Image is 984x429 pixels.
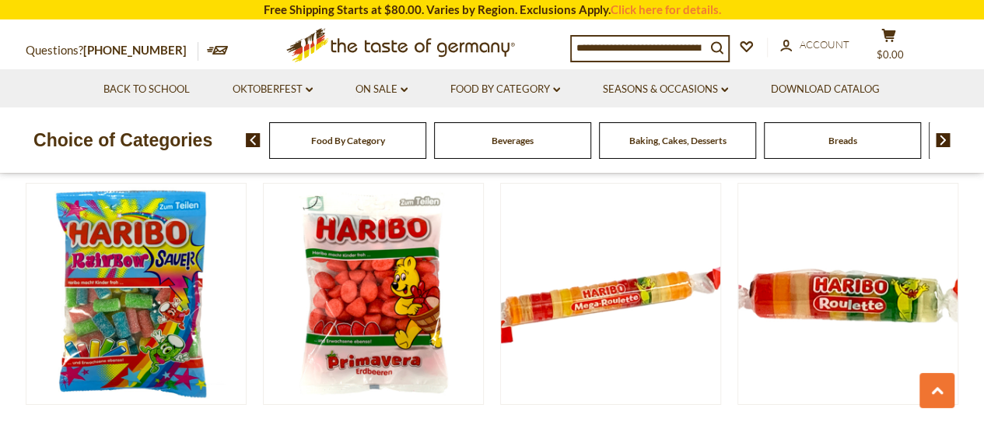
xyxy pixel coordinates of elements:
a: Beverages [492,135,534,146]
a: Download Catalog [771,81,880,98]
span: Account [800,38,849,51]
a: Oktoberfest [233,81,313,98]
img: Haribo [264,184,484,404]
a: Back to School [103,81,190,98]
img: previous arrow [246,133,261,147]
a: Account [780,37,849,54]
img: Haribo [501,184,721,404]
img: next arrow [936,133,951,147]
a: Baking, Cakes, Desserts [629,135,727,146]
a: Food By Category [311,135,385,146]
a: Click here for details. [611,2,721,16]
img: Haribo [738,184,958,404]
a: Food By Category [450,81,560,98]
a: [PHONE_NUMBER] [83,43,187,57]
span: $0.00 [877,48,904,61]
p: Questions? [26,40,198,61]
a: Breads [828,135,857,146]
a: On Sale [355,81,408,98]
button: $0.00 [866,28,912,67]
img: Haribo [26,184,247,404]
a: Seasons & Occasions [603,81,728,98]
